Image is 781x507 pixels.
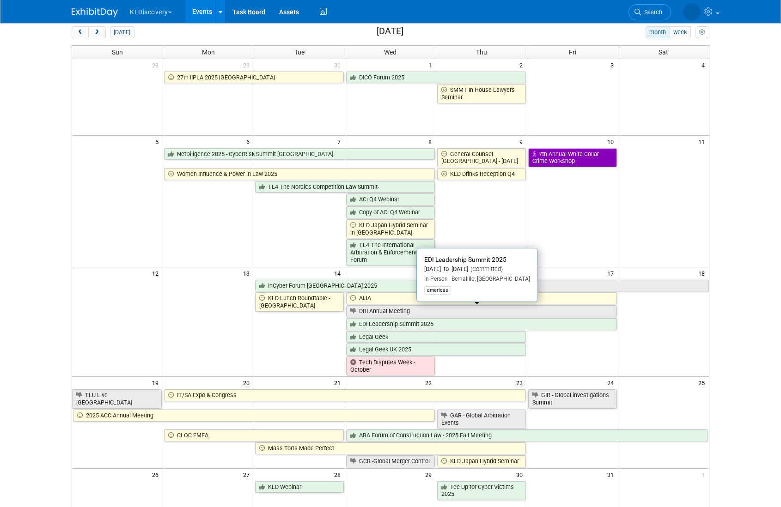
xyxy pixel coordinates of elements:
button: myCustomButton [696,26,709,38]
span: Thu [476,48,487,56]
span: Wed [384,48,397,56]
a: KLD Lunch Roundtable - [GEOGRAPHIC_DATA] [255,292,344,311]
span: 29 [242,59,254,71]
span: Bernalillo, [GEOGRAPHIC_DATA] [448,276,530,282]
span: 3 [610,59,618,71]
span: 23 [515,377,527,388]
button: week [670,26,691,38]
a: CLOC EMEA [164,429,344,441]
span: Sun [112,48,123,56]
div: americas [424,286,451,295]
a: KLD Drinks Reception Q4 [437,168,526,180]
span: 13 [242,267,254,279]
a: KLD Japan Hybrid Seminar in [GEOGRAPHIC_DATA] [346,219,435,238]
span: 6 [245,136,254,147]
a: DICO Forum 2025 [346,72,526,84]
a: TL4 The Nordics Competition Law Summit- [255,181,435,193]
a: ACi Q4 Webinar [346,193,435,205]
span: 9 [519,136,527,147]
span: 1 [701,469,709,480]
a: General Counsel [GEOGRAPHIC_DATA] - [DATE] [437,148,526,167]
span: 10 [606,136,618,147]
span: 7 [336,136,345,147]
button: month [646,26,670,38]
i: Personalize Calendar [699,30,705,36]
a: KLD Japan Hybrid Seminar [437,455,526,467]
span: 8 [427,136,436,147]
span: Fri [569,48,576,56]
span: EDI Leadership Summit 2025 [424,256,506,263]
a: Mass Torts Made Perfect [255,442,526,454]
a: 2025 ACC Annual Meeting [73,410,435,422]
a: InCyber Forum [GEOGRAPHIC_DATA] 2025 [255,280,435,292]
span: (Committed) [468,266,503,272]
a: IT/SA Expo & Congress [164,389,525,401]
span: 24 [606,377,618,388]
div: [DATE] to [DATE] [424,266,530,273]
a: Copy of ACi Q4 Webinar [346,206,435,218]
span: 21 [333,377,345,388]
a: DRI Annual Meeting [346,305,617,317]
span: 20 [242,377,254,388]
a: Search [628,4,671,20]
span: 31 [606,469,618,480]
span: 1 [427,59,436,71]
a: 7th Annual White Collar Crime Workshop [528,148,617,167]
a: Women Influence & Power in Law 2025 [164,168,435,180]
span: 22 [424,377,436,388]
span: 30 [333,59,345,71]
span: Tue [294,48,305,56]
span: 17 [606,267,618,279]
span: Mon [202,48,215,56]
a: TL4 The International Arbitration & Enforcement Forum [346,239,435,266]
a: Legal Geek [346,331,526,343]
span: 19 [151,377,163,388]
img: Brandon Steiger [683,3,701,21]
a: Legal Geek UK 2025 [346,344,526,356]
span: 2 [519,59,527,71]
a: AIJA [346,292,617,304]
a: Tee Up for Cyber Victims 2025 [437,481,526,500]
span: 11 [697,136,709,147]
span: 5 [154,136,163,147]
button: [DATE] [110,26,134,38]
a: EDI Leadership Summit 2025 [346,318,617,330]
span: 28 [151,59,163,71]
a: NetDiligence 2025 - CyberRisk Summit [GEOGRAPHIC_DATA] [164,148,435,160]
a: KLD Webinar [255,481,344,493]
a: ABA Forum of Construction Law - 2025 Fall Meeting [346,429,708,441]
span: 25 [697,377,709,388]
a: GAR - Global Arbitration Events [437,410,526,429]
a: TLU Live [GEOGRAPHIC_DATA] [72,389,162,408]
span: 30 [515,469,527,480]
span: Sat [659,48,668,56]
a: GIR - Global investigations Summit [528,389,617,408]
a: TLU Live [GEOGRAPHIC_DATA] [437,280,709,292]
span: 18 [697,267,709,279]
button: next [88,26,105,38]
span: In-Person [424,276,448,282]
button: prev [72,26,89,38]
span: 4 [701,59,709,71]
span: 14 [333,267,345,279]
a: SMMT In House Lawyers Seminar [437,84,526,103]
img: ExhibitDay [72,8,118,17]
span: 27 [242,469,254,480]
span: 28 [333,469,345,480]
a: 27th IIPLA 2025 [GEOGRAPHIC_DATA] [164,72,344,84]
span: Search [641,9,662,16]
h2: [DATE] [377,26,403,36]
span: 12 [151,267,163,279]
a: Tech Disputes Week - October [346,356,435,375]
a: GCR -Global Merger Control [346,455,435,467]
span: 29 [424,469,436,480]
span: 26 [151,469,163,480]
